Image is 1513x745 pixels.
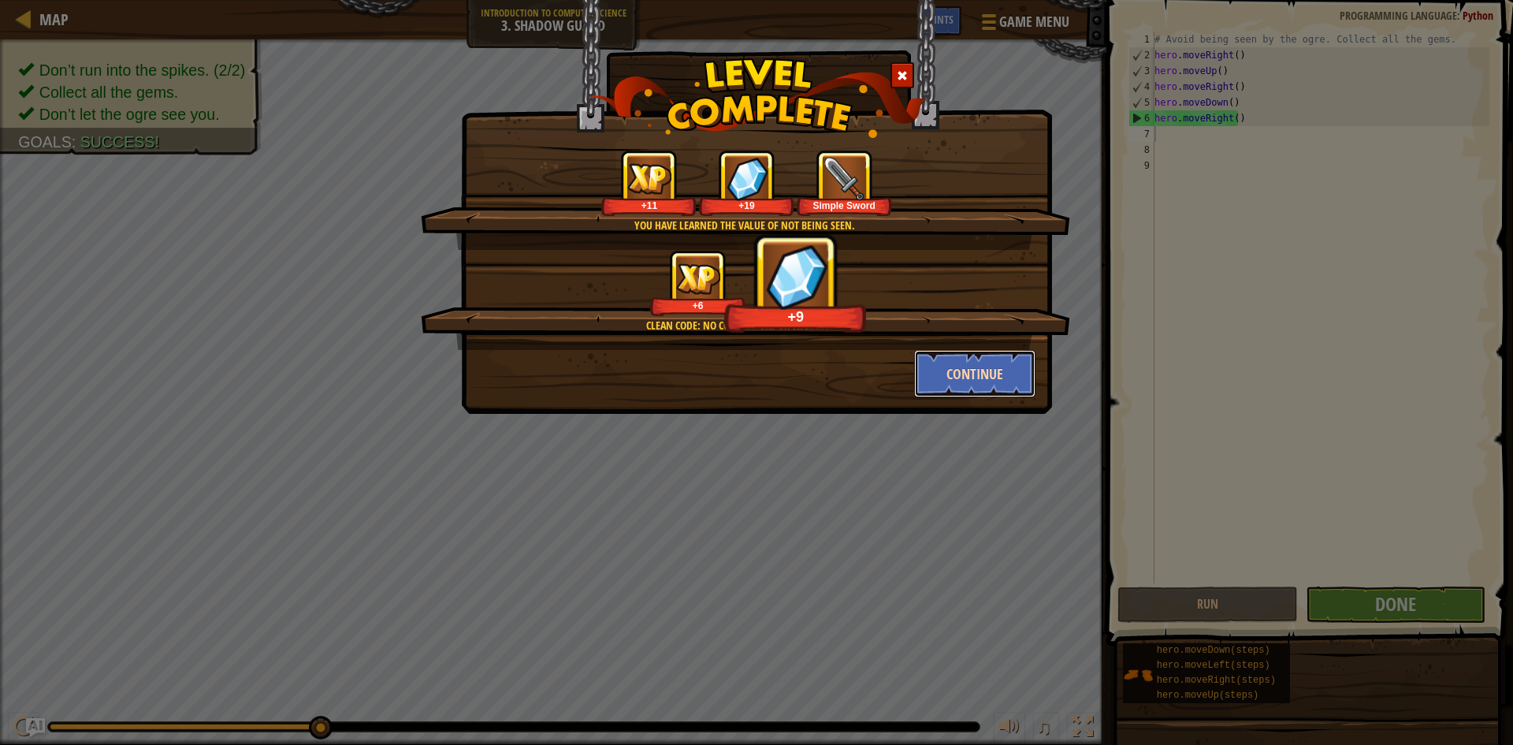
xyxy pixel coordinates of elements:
[823,157,866,200] img: portrait.png
[588,58,926,138] img: level_complete.png
[604,199,693,211] div: +11
[627,163,671,194] img: reward_icon_xp.png
[766,244,827,309] img: reward_icon_gems.png
[653,300,742,311] div: +6
[496,218,993,233] div: You have learned the value of not being seen.
[702,199,791,211] div: +19
[727,157,768,200] img: reward_icon_gems.png
[800,199,889,211] div: Simple Sword
[914,350,1036,397] button: Continue
[496,318,993,333] div: Clean code: no code errors or warnings.
[676,263,720,294] img: reward_icon_xp.png
[729,307,863,326] div: +9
